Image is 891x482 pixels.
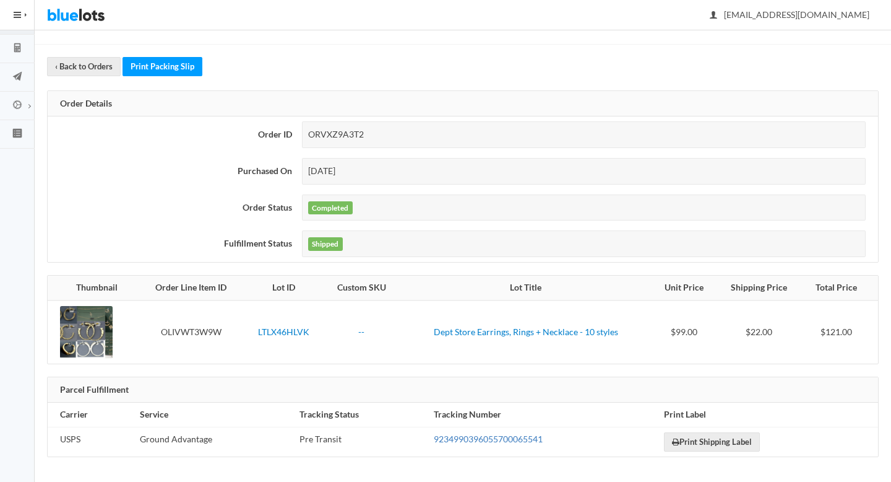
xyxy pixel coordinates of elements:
[358,326,364,337] a: --
[295,427,429,457] td: Pre Transit
[429,403,659,427] th: Tracking Number
[652,276,716,300] th: Unit Price
[48,116,297,153] th: Order ID
[434,434,543,444] a: 9234990396055700065541
[664,432,760,452] a: Print Shipping Label
[710,9,869,20] span: [EMAIL_ADDRESS][DOMAIN_NAME]
[48,403,135,427] th: Carrier
[258,326,309,337] a: LTLX46HLVK
[48,427,135,457] td: USPS
[400,276,652,300] th: Lot Title
[295,403,429,427] th: Tracking Status
[244,276,324,300] th: Lot ID
[707,10,720,22] ion-icon: person
[802,300,878,364] td: $121.00
[47,57,121,76] a: ‹ Back to Orders
[802,276,878,300] th: Total Price
[123,57,202,76] a: Print Packing Slip
[716,300,802,364] td: $22.00
[48,276,139,300] th: Thumbnail
[302,158,866,185] div: [DATE]
[302,121,866,148] div: ORVXZ9A3T2
[135,403,295,427] th: Service
[659,403,878,427] th: Print Label
[308,201,353,215] label: Completed
[652,300,716,364] td: $99.00
[139,300,244,364] td: OLIVWT3W9W
[48,377,878,403] div: Parcel Fulfillment
[48,190,297,226] th: Order Status
[308,237,343,251] label: Shipped
[716,276,802,300] th: Shipping Price
[139,276,244,300] th: Order Line Item ID
[324,276,400,300] th: Custom SKU
[48,91,878,117] div: Order Details
[48,226,297,262] th: Fulfillment Status
[48,153,297,190] th: Purchased On
[434,326,618,337] a: Dept Store Earrings, Rings + Necklace - 10 styles
[135,427,295,457] td: Ground Advantage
